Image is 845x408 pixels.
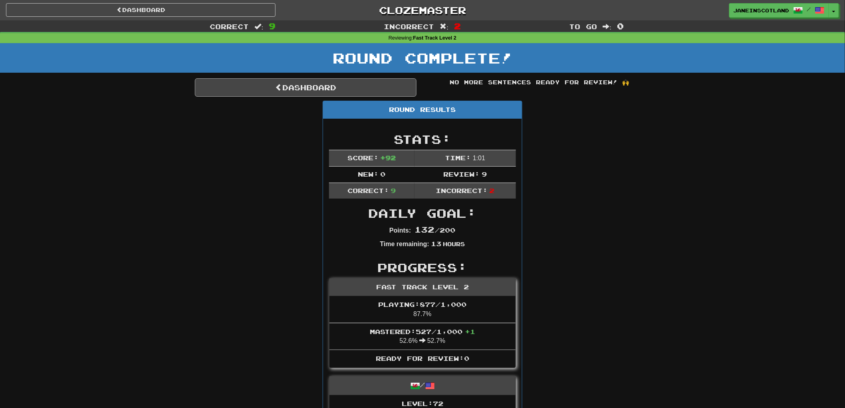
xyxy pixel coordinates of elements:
div: / [329,376,516,395]
span: + 92 [381,154,396,161]
a: Dashboard [195,78,417,97]
div: Round Results [323,101,522,119]
strong: Time remaining: [380,241,429,247]
span: JaneinScotland [734,7,789,14]
span: Level: 72 [402,400,443,407]
li: 87.7% [329,296,516,323]
span: Correct: [347,187,389,194]
span: Time: [445,154,471,161]
strong: Fast Track Level 2 [413,35,457,41]
span: 0 [617,21,624,31]
span: : [440,23,449,30]
h2: Progress: [329,261,516,274]
span: 132 [415,225,435,234]
span: 2 [490,187,495,194]
strong: Points: [389,227,411,234]
span: : [603,23,612,30]
span: 9 [269,21,276,31]
div: No more sentences ready for review! 🙌 [428,78,650,86]
h2: Daily Goal: [329,207,516,220]
span: 2 [454,21,461,31]
li: 52.6% 52.7% [329,323,516,350]
a: JaneinScotland / [729,3,829,18]
span: 13 [431,240,441,247]
span: / [807,6,811,12]
span: Correct [210,22,249,30]
span: Ready for Review: 0 [376,354,469,362]
h2: Stats: [329,133,516,146]
a: Clozemaster [288,3,557,17]
span: Score: [347,154,379,161]
span: : [255,23,264,30]
span: Mastered: 527 / 1,000 [370,328,475,335]
span: Incorrect: [436,187,488,194]
span: Review: [444,170,480,178]
span: Incorrect [384,22,434,30]
h1: Round Complete! [3,50,842,66]
span: New: [358,170,379,178]
span: Playing: 877 / 1,000 [379,301,467,308]
span: 9 [391,187,396,194]
span: 9 [482,170,487,178]
span: 0 [381,170,386,178]
span: / 200 [415,226,456,234]
span: 1 : 0 1 [473,155,485,161]
a: Dashboard [6,3,276,17]
small: Hours [443,241,465,247]
div: Fast Track Level 2 [329,279,516,296]
span: To go [569,22,597,30]
span: + 1 [465,328,475,335]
